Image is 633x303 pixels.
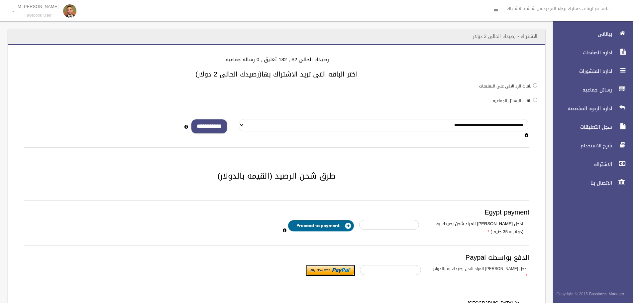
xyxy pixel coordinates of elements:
label: باقات الرسائل الجماعيه [493,97,532,104]
small: Facebook User [18,13,58,18]
span: رسائل جماعيه [548,86,614,93]
span: الاشتراك [548,161,614,168]
h3: Egypt payment [24,209,529,216]
a: شرح الاستخدام [548,138,633,153]
label: ادخل [PERSON_NAME] المراد شحن رصيدك به (دولار = 35 جنيه ) [424,220,528,236]
span: اداره الردود المخصصه [548,105,614,112]
span: الاتصال بنا [548,180,614,186]
span: Copyright © 2015 [556,290,588,298]
a: رسائل جماعيه [548,82,633,97]
label: ادخل [PERSON_NAME] المراد شحن رصيدك به بالدولار [426,265,532,280]
a: بياناتى [548,27,633,41]
h2: طرق شحن الرصيد (القيمه بالدولار) [16,172,537,180]
span: بياناتى [548,31,614,37]
input: Submit [306,265,355,276]
a: اداره الصفحات [548,45,633,60]
span: سجل التعليقات [548,124,614,130]
a: سجل التعليقات [548,120,633,134]
strong: Bussiness Manager [589,290,624,298]
header: الاشتراك - رصيدك الحالى 2 دولار [465,30,545,43]
span: اداره المنشورات [548,68,614,75]
h3: اختر الباقه التى تريد الاشتراك بها(رصيدك الحالى 2 دولار) [16,71,537,78]
a: اداره الردود المخصصه [548,101,633,116]
span: اداره الصفحات [548,49,614,56]
label: باقات الرد الالى على التعليقات [479,82,532,90]
a: الاتصال بنا [548,176,633,190]
a: الاشتراك [548,157,633,172]
h3: الدفع بواسطه Paypal [24,254,529,261]
h4: رصيدك الحالى 2$ , 182 تعليق , 0 رساله جماعيه. [16,57,537,63]
p: M [PERSON_NAME] [18,4,58,9]
span: شرح الاستخدام [548,142,614,149]
a: اداره المنشورات [548,64,633,78]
